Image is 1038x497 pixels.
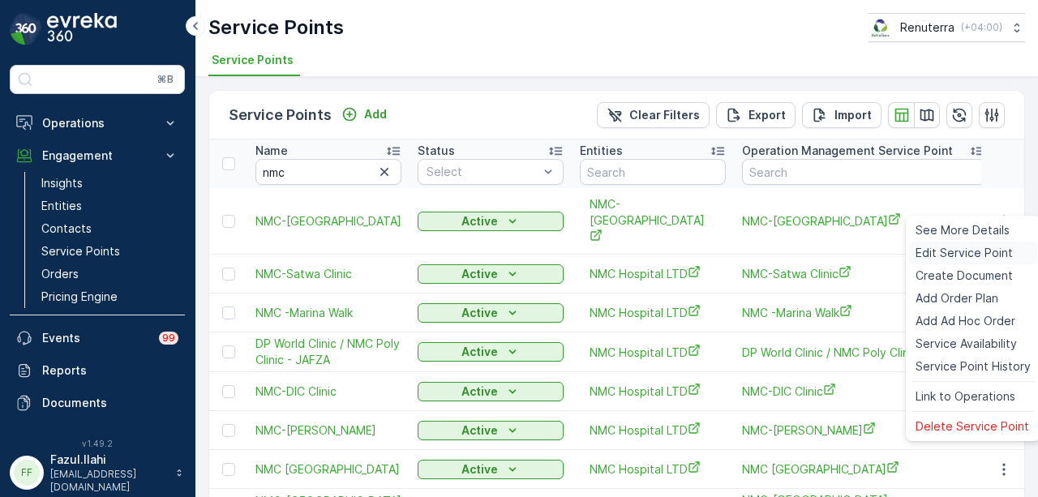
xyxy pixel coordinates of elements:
p: Service Points [229,104,332,126]
p: Import [834,107,872,123]
span: Link to Operations [916,388,1015,405]
p: Engagement [42,148,152,164]
p: Name [255,143,288,159]
button: Active [418,342,564,362]
p: Entities [580,143,623,159]
div: Toggle Row Selected [222,463,235,476]
p: Events [42,330,149,346]
button: Active [418,460,564,479]
div: Toggle Row Selected [222,268,235,281]
a: NMC-DIC Clinic [742,383,985,400]
span: NMC-[GEOGRAPHIC_DATA] [742,212,985,229]
p: Insights [41,175,83,191]
span: Service Availability [916,336,1017,352]
div: FF [14,460,40,486]
span: NMC -Marina Walk [742,304,985,321]
input: Search [580,159,726,185]
a: Orders [35,263,185,285]
div: Toggle Row Selected [222,306,235,319]
a: Insights [35,172,185,195]
button: Add [335,105,393,124]
p: Renuterra [900,19,954,36]
span: NMC-[PERSON_NAME] [255,422,401,439]
a: NMC Hospital LTD [590,461,716,478]
p: Active [461,305,498,321]
div: Toggle Row Selected [222,385,235,398]
img: logo_dark-DEwI_e13.png [47,13,117,45]
p: Active [461,344,498,360]
span: NMC-[GEOGRAPHIC_DATA] [255,213,401,229]
div: Toggle Row Selected [222,424,235,437]
span: Add Ad Hoc Order [916,313,1015,329]
p: Add [364,106,387,122]
span: NMC [GEOGRAPHIC_DATA] [742,461,985,478]
button: Active [418,212,564,231]
p: Entities [41,198,82,214]
a: NMC Amala Medical Center [742,461,985,478]
button: Active [418,382,564,401]
p: Status [418,143,455,159]
span: NMC-Satwa Clinic [742,265,985,282]
button: FFFazul.Ilahi[EMAIL_ADDRESS][DOMAIN_NAME] [10,452,185,494]
a: NMC-Satwa Clinic [255,266,401,282]
a: Add Ad Hoc Order [909,310,1037,332]
span: DP World Clinic / NMC Poly Clinic - JAFZA [255,336,401,368]
a: Service Points [35,240,185,263]
a: NMC Hospital LTD [590,422,716,439]
a: Contacts [35,217,185,240]
p: Service Points [41,243,120,259]
a: NMC Amala Medical Center [255,461,401,478]
button: Renuterra(+04:00) [869,13,1025,42]
a: NMC-DIC Clinic [255,383,401,400]
p: Active [461,266,498,282]
span: NMC Hospital LTD [590,265,716,282]
p: Active [461,461,498,478]
button: Active [418,421,564,440]
button: Active [418,303,564,323]
a: See More Details [909,219,1037,242]
a: DP World Clinic / NMC Poly Clinic - JAFZA [742,344,985,361]
p: Active [461,422,498,439]
p: Service Points [208,15,344,41]
img: Screenshot_2024-07-26_at_13.33.01.png [869,19,894,36]
a: Documents [10,387,185,419]
a: NMC Hospital LTD [590,344,716,361]
span: Add Order Plan [916,290,998,306]
a: NMC-Nakheel Mall [742,212,985,229]
span: NMC-[GEOGRAPHIC_DATA] [590,196,716,246]
button: Export [716,102,796,128]
p: Reports [42,362,178,379]
span: NMC-[PERSON_NAME] [742,422,985,439]
span: NMC -Marina Walk [255,305,401,321]
p: Contacts [41,221,92,237]
a: NMC-Jabel Ali Clinic [742,422,985,439]
button: Clear Filters [597,102,710,128]
p: Active [461,383,498,400]
p: Clear Filters [629,107,700,123]
a: Add Order Plan [909,287,1037,310]
button: Active [418,264,564,284]
a: Edit Service Point [909,242,1037,264]
span: NMC [GEOGRAPHIC_DATA] [255,461,401,478]
button: Import [802,102,881,128]
span: Service Point History [916,358,1031,375]
p: Documents [42,395,178,411]
p: ( +04:00 ) [961,21,1002,34]
a: NMC-Nakheel Mall [590,196,716,246]
p: Select [427,164,538,180]
span: Edit Service Point [916,245,1013,261]
a: NMC Hospital LTD [590,383,716,400]
input: Search [742,159,985,185]
p: Pricing Engine [41,289,118,305]
div: Toggle Row Selected [222,215,235,228]
span: Service Points [212,52,294,68]
p: ⌘B [157,73,174,86]
a: NMC-Jabel Ali Clinic [255,422,401,439]
p: Operation Management Service Point [742,143,953,159]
